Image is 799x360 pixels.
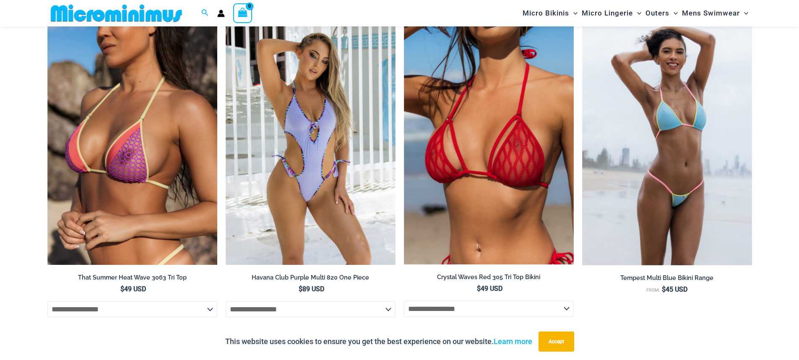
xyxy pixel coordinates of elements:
[404,10,574,264] img: Crystal Waves 305 Tri Top 01
[662,285,687,293] bdi: 45 USD
[233,3,252,23] a: View Shopping Cart, empty
[740,3,748,24] span: Menu Toggle
[404,10,574,264] a: Crystal Waves 305 Tri Top 01Crystal Waves 305 Tri Top 4149 Thong 04Crystal Waves 305 Tri Top 4149...
[226,10,396,265] a: Havana Club Purple Multi 820 One Piece 01Havana Club Purple Multi 820 One Piece 03Havana Club Pur...
[404,273,574,284] a: Crystal Waves Red 305 Tri Top Bikini
[633,3,641,24] span: Menu Toggle
[682,3,740,24] span: Mens Swimwear
[580,3,643,24] a: Micro LingerieMenu ToggleMenu Toggle
[226,274,396,285] a: Havana Club Purple Multi 820 One Piece
[521,3,580,24] a: Micro BikinisMenu ToggleMenu Toggle
[299,285,302,293] span: $
[662,285,666,293] span: $
[582,10,752,265] a: Tempest Multi Blue 312 Top 456 Bottom 01Tempest Multi Blue 312 Top 456 Bottom 02Tempest Multi Blu...
[582,274,752,282] h2: Tempest Multi Blue Bikini Range
[569,3,578,24] span: Menu Toggle
[645,3,669,24] span: Outers
[523,3,569,24] span: Micro Bikinis
[226,10,396,265] img: Havana Club Purple Multi 820 One Piece 01
[539,332,574,352] button: Accept
[643,3,680,24] a: OutersMenu ToggleMenu Toggle
[120,285,124,293] span: $
[47,10,217,265] img: That Summer Heat Wave 3063 Tri Top 01
[582,3,633,24] span: Micro Lingerie
[47,4,185,23] img: MM SHOP LOGO FLAT
[225,335,532,348] p: This website uses cookies to ensure you get the best experience on our website.
[680,3,750,24] a: Mens SwimwearMenu ToggleMenu Toggle
[226,274,396,282] h2: Havana Club Purple Multi 820 One Piece
[120,285,146,293] bdi: 49 USD
[669,3,678,24] span: Menu Toggle
[299,285,324,293] bdi: 89 USD
[646,287,660,293] span: From:
[47,274,217,282] h2: That Summer Heat Wave 3063 Tri Top
[404,273,574,281] h2: Crystal Waves Red 305 Tri Top Bikini
[519,1,752,25] nav: Site Navigation
[477,285,481,293] span: $
[47,274,217,285] a: That Summer Heat Wave 3063 Tri Top
[47,10,217,265] a: That Summer Heat Wave 3063 Tri Top 01That Summer Heat Wave 3063 Tri Top 4303 Micro Bottom 02That ...
[217,10,225,17] a: Account icon link
[582,10,752,265] img: Tempest Multi Blue 312 Top 456 Bottom 01
[201,8,209,18] a: Search icon link
[477,285,502,293] bdi: 49 USD
[582,274,752,285] a: Tempest Multi Blue Bikini Range
[494,337,532,346] a: Learn more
